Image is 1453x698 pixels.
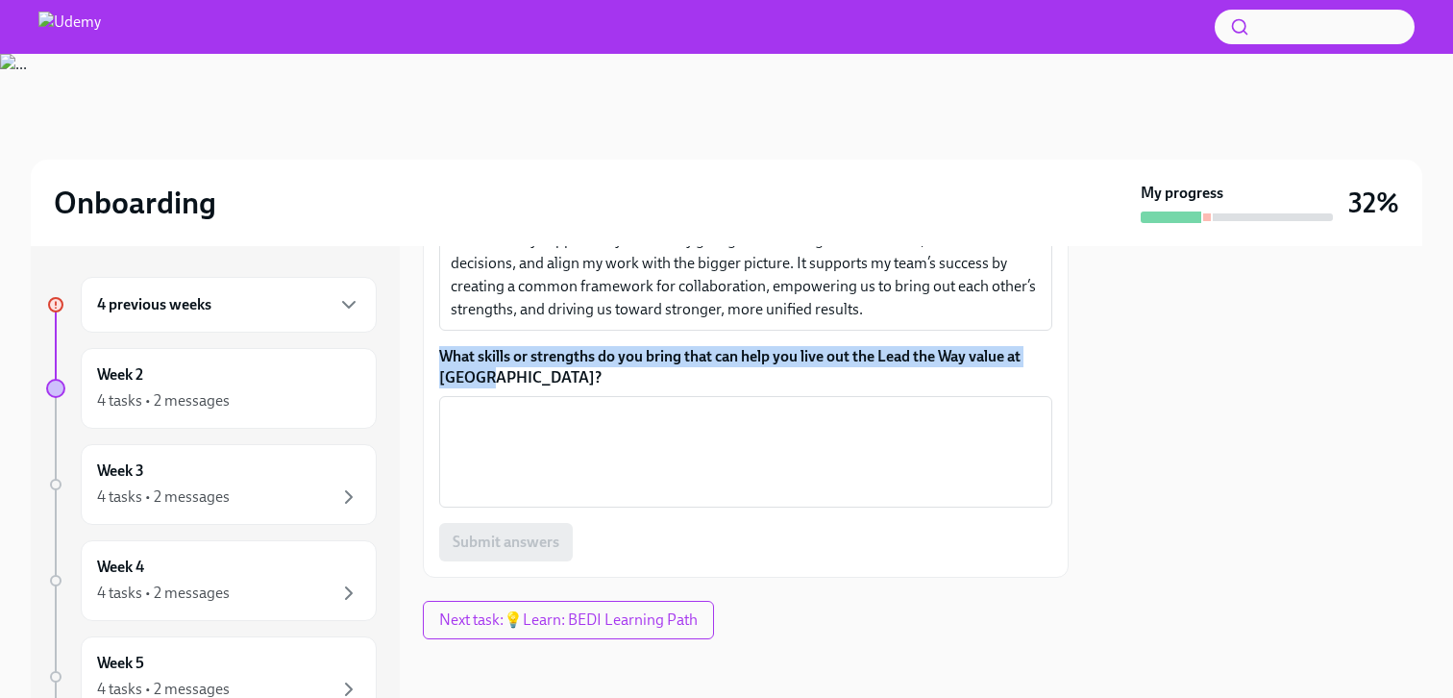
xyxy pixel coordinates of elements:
[97,294,211,315] h6: 4 previous weeks
[46,540,377,621] a: Week 44 tasks • 2 messages
[97,557,144,578] h6: Week 4
[1141,183,1223,204] strong: My progress
[54,184,216,222] h2: Onboarding
[97,390,230,411] div: 4 tasks • 2 messages
[451,229,1041,321] textarea: Lead the Way supports my success by giving me tools to grow as a leader, make clearer decisions, ...
[1348,186,1399,220] h3: 32%
[46,348,377,429] a: Week 24 tasks • 2 messages
[423,601,714,639] button: Next task:💡Learn: BEDI Learning Path
[97,583,230,604] div: 4 tasks • 2 messages
[81,277,377,333] div: 4 previous weeks
[439,611,698,630] span: Next task : 💡Learn: BEDI Learning Path
[439,346,1052,388] label: What skills or strengths do you bring that can help you live out the Lead the Way value at [GEOGR...
[97,653,144,674] h6: Week 5
[97,486,230,508] div: 4 tasks • 2 messages
[97,364,143,386] h6: Week 2
[97,461,144,482] h6: Week 3
[38,12,101,42] img: Udemy
[46,444,377,525] a: Week 34 tasks • 2 messages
